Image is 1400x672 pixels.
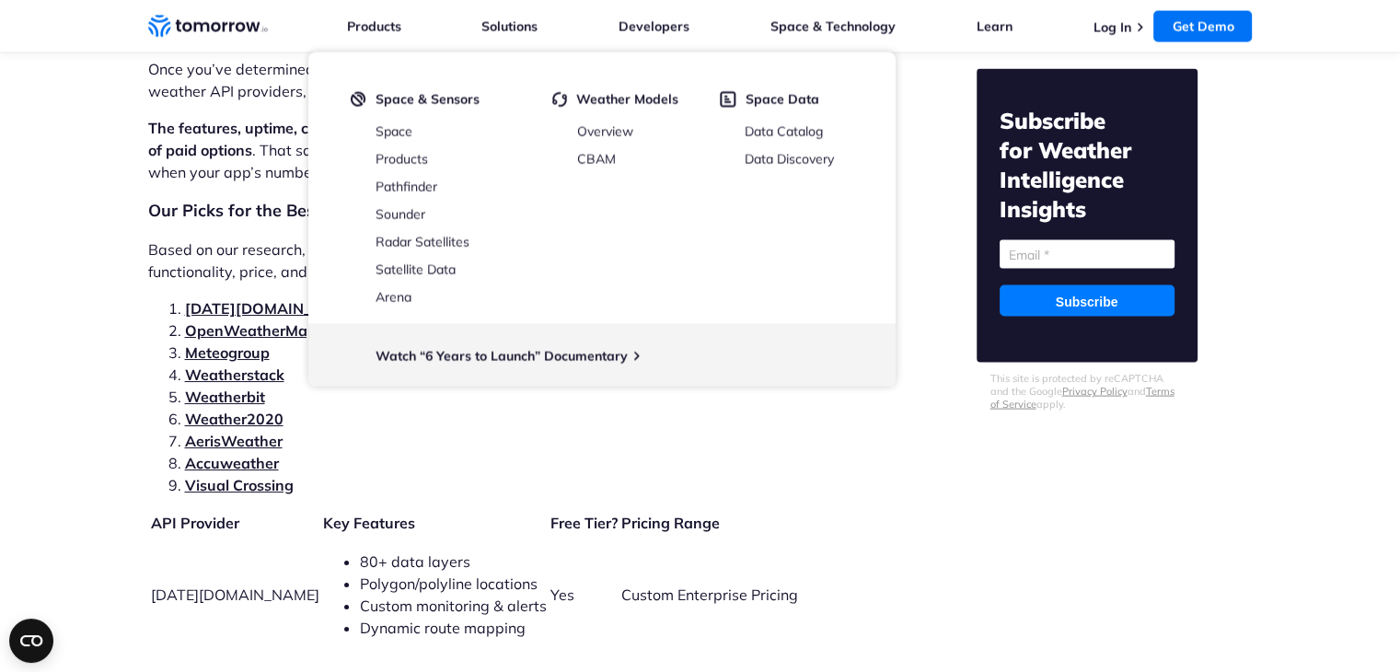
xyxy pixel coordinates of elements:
a: Terms of Service [990,385,1174,411]
p: Based on our research, here are the top free and paid weather APIs available in [DATE] based on f... [148,238,879,283]
a: Home link [148,13,268,41]
a: Visual Crossing [185,476,294,494]
img: space-data.svg [720,91,736,108]
p: This site is protected by reCAPTCHA and the Google and apply. [990,372,1184,411]
a: Arena [376,289,411,306]
a: AerisWeather [185,432,283,450]
h2: Our Picks for the Best Weather APIs [148,198,879,224]
b: Free Tier? [550,514,618,532]
span: Space Data [746,91,819,108]
span: Space & Sensors [376,91,480,108]
a: Accuweather [185,454,279,472]
a: Pathfinder [376,179,437,195]
b: Key Features [323,514,415,532]
span: Yes [550,585,574,604]
input: Email * [1000,240,1174,269]
a: Get Demo [1153,11,1252,42]
a: Weatherbit [185,388,265,406]
p: Once you’ve determined the needs and scope of your project and narrowed down your list of potenti... [148,58,879,102]
span: Dynamic route mapping [360,619,526,637]
span: Custom monitoring & alerts [360,597,547,615]
a: Developers [619,18,689,35]
a: Weather2020 [185,410,283,428]
span: Polygon/polyline locations [360,574,538,593]
a: Watch “6 Years to Launch” Documentary [376,348,628,365]
input: Subscribe [1000,285,1174,317]
p: . That said, even the highest-priced APIs will become a significant expense only if and when your... [148,117,879,183]
a: Data Catalog [745,123,823,140]
b: API Provider [151,514,239,532]
span: Weather Models [576,91,678,108]
a: Privacy Policy [1062,385,1128,398]
a: Space [376,123,412,140]
a: Data Discovery [745,151,834,168]
a: [DATE][DOMAIN_NAME] API [185,299,390,318]
b: Pricing Range [621,514,720,532]
a: Meteogroup [185,343,270,362]
a: Products [376,151,428,168]
button: Open CMP widget [9,619,53,663]
a: Learn [977,18,1012,35]
a: Space & Technology [770,18,896,35]
span: 80+ data layers [360,552,470,571]
span: Custom Enterprise Pricing [621,585,798,604]
a: OpenWeatherMap [185,321,317,340]
a: Sounder [376,206,425,223]
a: Log In [1093,19,1130,36]
img: cycled.svg [552,91,567,108]
a: Overview [577,123,633,140]
a: Satellite Data [376,261,456,278]
strong: The features, uptime, capacity, and responsiveness offered by the free API services are inferior ... [148,119,869,159]
a: Products [347,18,401,35]
a: Radar Satellites [376,234,469,250]
span: [DATE][DOMAIN_NAME] [151,585,319,604]
a: Weatherstack [185,365,284,384]
img: satelight.svg [351,91,366,108]
h2: Subscribe for Weather Intelligence Insights [1000,106,1174,224]
a: CBAM [577,151,616,168]
a: Solutions [481,18,538,35]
